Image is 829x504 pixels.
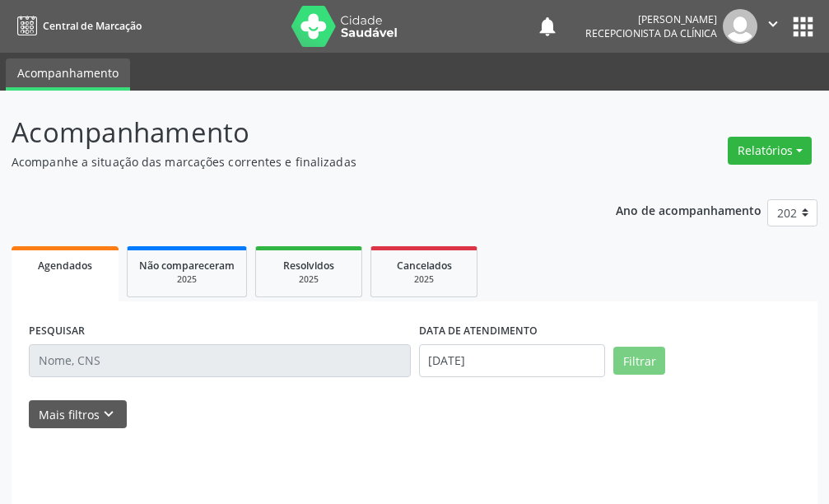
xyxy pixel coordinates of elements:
p: Ano de acompanhamento [616,199,761,220]
button: Mais filtroskeyboard_arrow_down [29,400,127,429]
span: Recepcionista da clínica [585,26,717,40]
span: Cancelados [397,259,452,273]
p: Acompanhamento [12,112,575,153]
label: DATA DE ATENDIMENTO [419,319,538,344]
input: Selecione um intervalo [419,344,606,377]
span: Agendados [38,259,92,273]
span: Não compareceram [139,259,235,273]
button: Relatórios [728,137,812,165]
a: Acompanhamento [6,58,130,91]
span: Central de Marcação [43,19,142,33]
button: notifications [536,15,559,38]
i:  [764,15,782,33]
p: Acompanhe a situação das marcações correntes e finalizadas [12,153,575,170]
div: [PERSON_NAME] [585,12,717,26]
i: keyboard_arrow_down [100,405,118,423]
span: Resolvidos [283,259,334,273]
a: Central de Marcação [12,12,142,40]
img: img [723,9,757,44]
input: Nome, CNS [29,344,411,377]
button:  [757,9,789,44]
button: Filtrar [613,347,665,375]
button: apps [789,12,817,41]
label: PESQUISAR [29,319,85,344]
div: 2025 [268,273,350,286]
div: 2025 [139,273,235,286]
div: 2025 [383,273,465,286]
